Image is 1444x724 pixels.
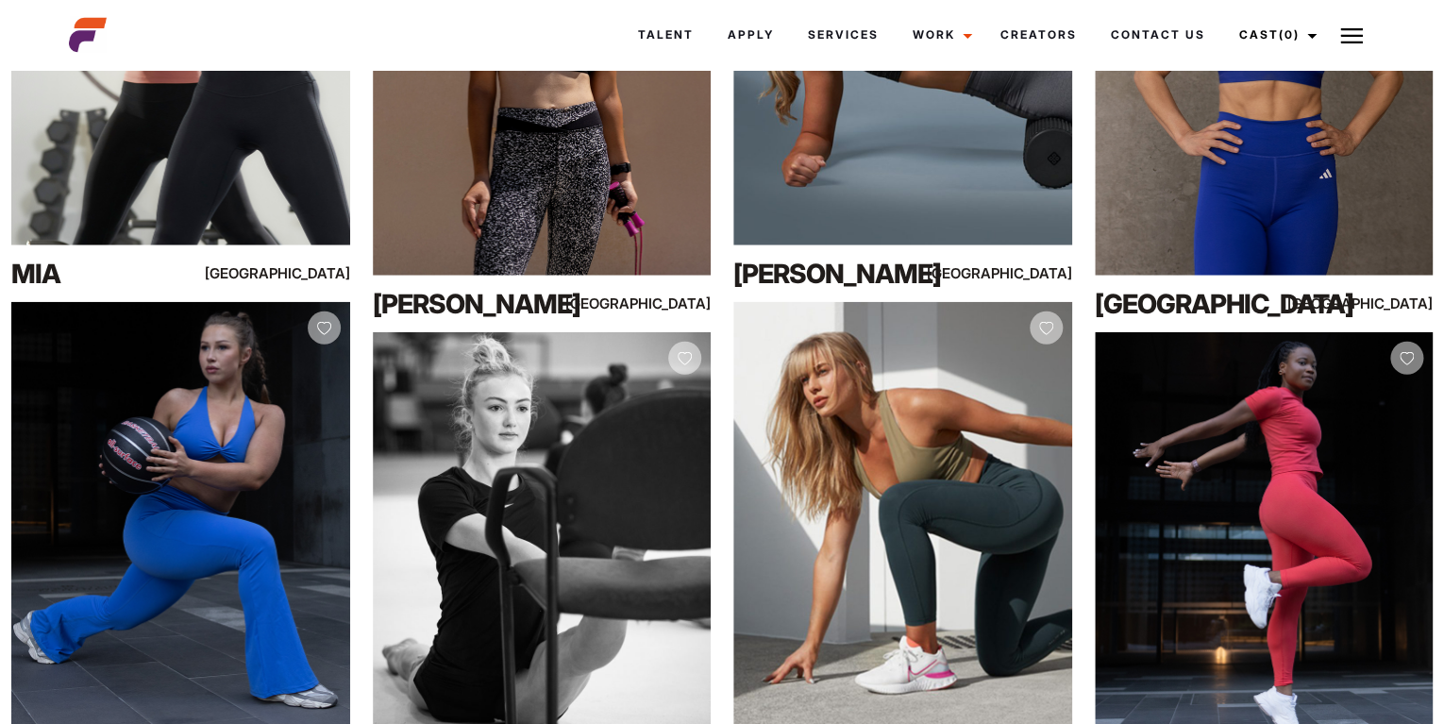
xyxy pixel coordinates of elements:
span: (0) [1279,27,1300,42]
div: [GEOGRAPHIC_DATA] [248,261,350,285]
div: [GEOGRAPHIC_DATA] [1095,285,1298,323]
a: Apply [711,9,791,60]
a: Cast(0) [1222,9,1328,60]
a: Talent [621,9,711,60]
div: [GEOGRAPHIC_DATA] [1331,292,1433,315]
div: Mia [11,255,214,293]
a: Creators [983,9,1094,60]
div: [GEOGRAPHIC_DATA] [609,292,711,315]
div: [PERSON_NAME] [373,285,576,323]
a: Work [896,9,983,60]
a: Services [791,9,896,60]
div: [PERSON_NAME] [733,255,936,293]
img: Burger icon [1340,25,1363,47]
img: cropped-aefm-brand-fav-22-square.png [69,16,107,54]
div: [GEOGRAPHIC_DATA] [970,261,1072,285]
a: Contact Us [1094,9,1222,60]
